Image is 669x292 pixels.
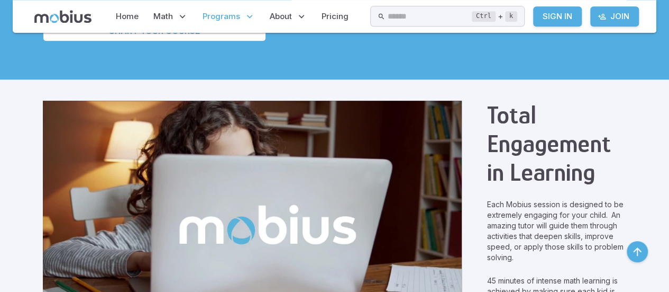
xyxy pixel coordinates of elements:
h2: Total Engagement in Learning [487,101,627,187]
span: About [270,11,292,22]
span: Programs [203,11,240,22]
a: Home [113,4,142,29]
a: Pricing [318,4,352,29]
p: Each Mobius session is designed to be extremely engaging for your child. An amazing tutor will gu... [487,199,627,263]
div: + [472,10,517,23]
kbd: k [505,11,517,22]
kbd: Ctrl [472,11,496,22]
a: Sign In [533,6,582,26]
span: Math [153,11,173,22]
a: Join [590,6,639,26]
